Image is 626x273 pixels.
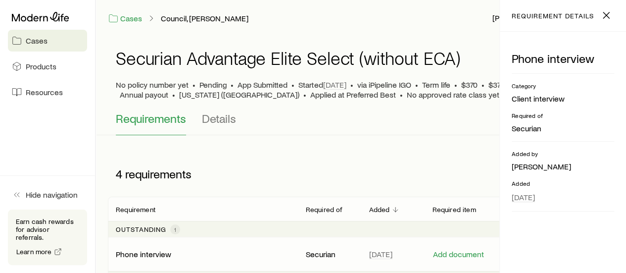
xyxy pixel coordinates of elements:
span: Applied at Preferred Best [310,90,396,100]
p: Pending [199,80,227,90]
span: $370 [488,80,505,90]
p: Securian [306,249,353,259]
span: • [482,80,484,90]
p: Securian [512,123,614,133]
span: • [350,80,353,90]
p: Phone interview [116,249,171,259]
span: Term life [422,80,450,90]
button: [PERSON_NAME] [492,12,564,24]
p: Category [512,82,614,90]
span: [US_STATE] ([GEOGRAPHIC_DATA]) [179,90,299,100]
p: Required of [512,111,614,119]
h1: Securian Advantage Elite Select (without ECA) [116,48,460,68]
span: 4 [116,167,122,181]
div: Earn cash rewards for advisor referrals.Learn more [8,210,87,265]
span: requirements [125,167,192,181]
span: Products [26,61,56,71]
p: [PERSON_NAME] [512,162,614,171]
button: Add document [432,250,484,259]
span: Details [202,111,236,125]
p: Outstanding [116,225,166,233]
a: Council, [PERSON_NAME] [160,14,249,23]
p: Added by [512,150,614,158]
span: Cases [26,36,48,46]
span: [DATE] [323,80,346,90]
p: requirement details [512,12,593,20]
span: • [193,80,195,90]
span: No policy number yet [116,80,189,90]
a: Resources [8,81,87,103]
span: No approved rate class yet [407,90,499,100]
span: $370 [461,80,478,90]
span: Resources [26,87,63,97]
p: Required item [432,206,476,214]
p: Phone interview [512,52,614,65]
button: Hide navigation [8,184,87,206]
span: • [231,80,234,90]
span: Hide navigation [26,190,78,200]
span: 1 [174,225,176,233]
a: Cases [8,30,87,52]
a: Products [8,55,87,77]
span: Annual payout [120,90,168,100]
p: Requirement [116,206,155,214]
span: • [303,90,306,100]
span: App Submitted [238,80,288,90]
span: [DATE] [369,249,392,259]
p: Earn cash rewards for advisor referrals. [16,218,79,241]
span: • [415,80,418,90]
p: Added [512,179,614,187]
span: via iPipeline IGO [357,80,411,90]
p: Started [298,80,346,90]
span: Learn more [16,248,52,255]
div: Application details tabs [116,111,606,135]
p: [PERSON_NAME] [492,13,564,23]
a: Cases [108,13,143,24]
span: • [400,90,403,100]
span: • [454,80,457,90]
span: • [291,80,294,90]
span: • [172,90,175,100]
p: Added [369,206,390,214]
span: Requirements [116,111,186,125]
p: Client interview [512,94,614,104]
p: Required of [306,206,343,214]
span: [DATE] [512,192,535,202]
